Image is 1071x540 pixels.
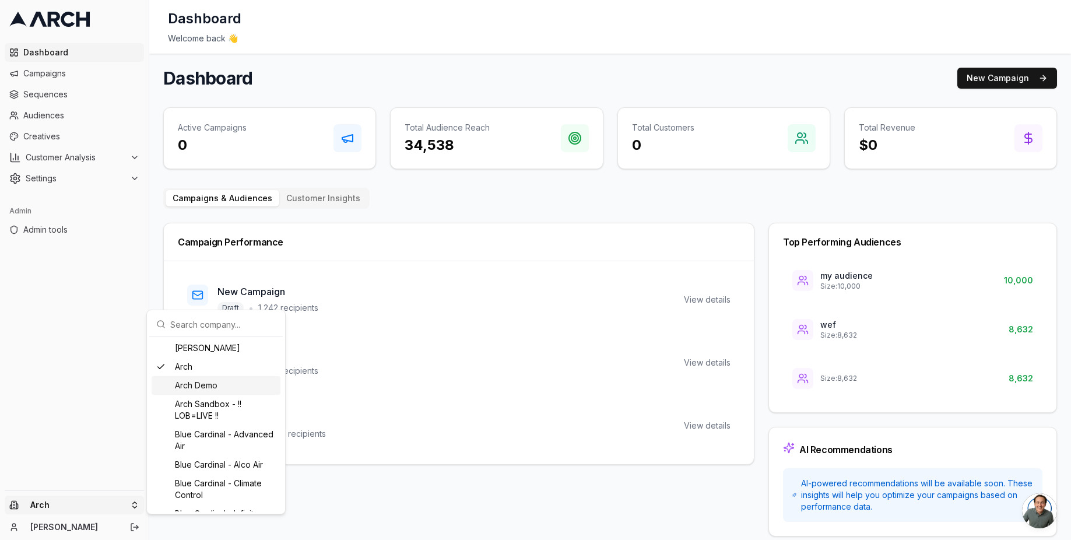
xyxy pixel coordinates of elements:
[149,336,283,511] div: Suggestions
[152,339,280,357] div: [PERSON_NAME]
[152,425,280,455] div: Blue Cardinal - Advanced Air
[152,395,280,425] div: Arch Sandbox - !! LOB=LIVE !!
[152,357,280,376] div: Arch
[152,474,280,504] div: Blue Cardinal - Climate Control
[152,376,280,395] div: Arch Demo
[152,504,280,535] div: Blue Cardinal - Infinity [US_STATE] Air
[152,455,280,474] div: Blue Cardinal - Alco Air
[170,313,276,336] input: Search company...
